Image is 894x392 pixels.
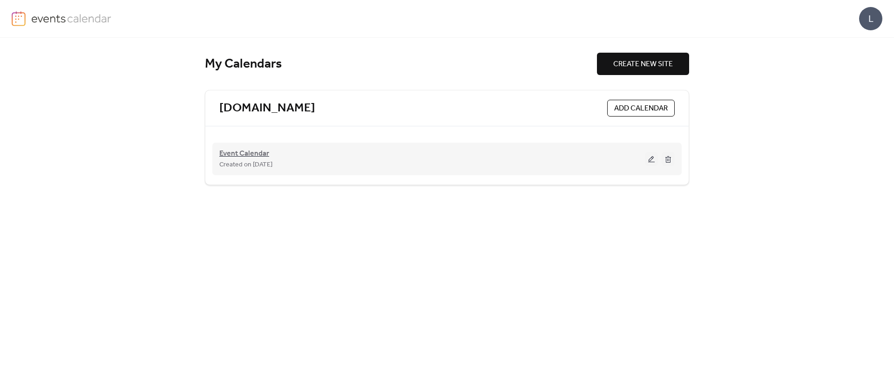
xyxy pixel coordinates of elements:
button: CREATE NEW SITE [597,53,689,75]
div: My Calendars [205,56,597,72]
button: ADD CALENDAR [607,100,675,117]
a: [DOMAIN_NAME] [219,101,315,116]
div: L [859,7,882,30]
a: Event Calendar [219,151,269,157]
span: CREATE NEW SITE [613,59,673,70]
img: logo [12,11,26,26]
img: logo-type [31,11,112,25]
span: Created on [DATE] [219,159,272,171]
span: ADD CALENDAR [614,103,668,114]
span: Event Calendar [219,148,269,159]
